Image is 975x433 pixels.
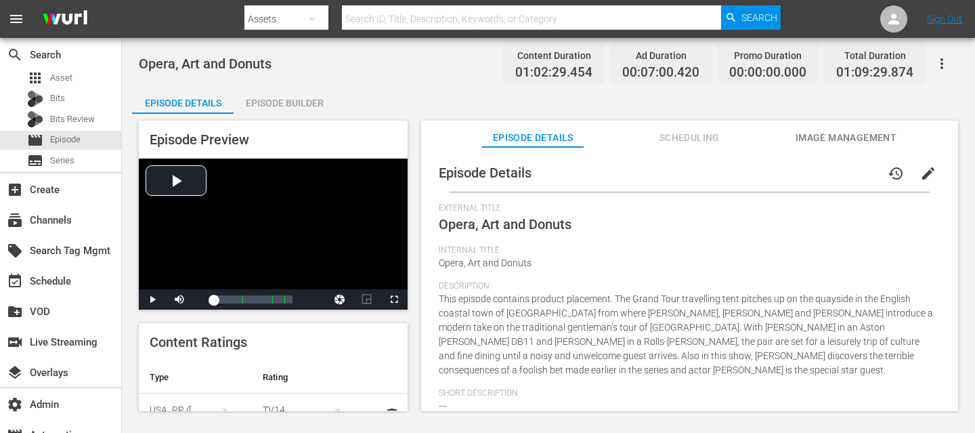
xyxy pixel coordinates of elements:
[439,281,934,292] span: Description
[7,273,23,289] span: Schedule
[263,391,354,429] div: TV14
[8,11,24,27] span: menu
[912,157,945,190] button: edit
[439,293,933,375] span: This episode contains product placement. The Grand Tour travelling tent pitches up on the quaysid...
[741,5,777,30] span: Search
[482,129,584,146] span: Episode Details
[252,361,365,394] th: Rating
[234,87,335,119] div: Episode Builder
[384,407,400,423] span: delete
[7,304,23,320] span: VOD
[50,112,95,126] span: Bits Review
[439,203,934,214] span: External Title
[927,14,962,24] a: Sign Out
[880,157,912,190] button: history
[50,133,81,146] span: Episode
[439,400,447,411] span: ---
[729,65,806,81] span: 00:00:00.000
[326,289,353,310] button: Jump To Time
[132,87,234,114] button: Episode Details
[166,289,193,310] button: Mute
[27,152,43,169] span: Series
[638,129,740,146] span: Scheduling
[150,131,249,148] span: Episode Preview
[150,334,247,350] span: Content Ratings
[234,87,335,114] button: Episode Builder
[27,132,43,148] span: Episode
[27,111,43,127] div: Bits Review
[439,257,532,268] span: Opera, Art and Donuts
[7,365,23,381] span: Overlays
[7,212,23,228] span: Channels
[7,396,23,413] span: Admin
[920,165,936,182] span: edit
[139,159,408,310] div: Video Player
[132,87,234,119] div: Episode Details
[439,216,571,232] span: Opera, Art and Donuts
[622,46,699,65] div: Ad Duration
[139,289,166,310] button: Play
[622,65,699,81] span: 00:07:00.420
[50,71,72,85] span: Asset
[795,129,896,146] span: Image Management
[32,3,97,35] img: ans4CAIJ8jUAAAAAAAAAAAAAAAAAAAAAAAAgQb4GAAAAAAAAAAAAAAAAAAAAAAAAJMjXAAAAAAAAAAAAAAAAAAAAAAAAgAT5G...
[213,295,292,304] div: Progress Bar
[7,182,23,198] span: Create
[150,391,241,429] div: USA_PR ([GEOGRAPHIC_DATA] ([GEOGRAPHIC_DATA]))
[515,46,592,65] div: Content Duration
[515,65,592,81] span: 01:02:29.454
[729,46,806,65] div: Promo Duration
[7,334,23,350] span: Live Streaming
[439,245,934,256] span: Internal Title
[27,70,43,86] span: Asset
[50,91,65,105] span: Bits
[439,165,532,181] span: Episode Details
[888,165,904,182] span: history
[376,398,408,431] button: delete
[50,154,74,167] span: Series
[139,361,252,394] th: Type
[27,91,43,107] div: Bits
[353,289,381,310] button: Picture-in-Picture
[836,65,913,81] span: 01:09:29.874
[381,289,408,310] button: Fullscreen
[139,56,272,72] span: Opera, Art and Donuts
[7,243,23,259] span: Search Tag Mgmt
[439,388,934,399] span: Short Description
[836,46,913,65] div: Total Duration
[7,47,23,63] span: Search
[721,5,781,30] button: Search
